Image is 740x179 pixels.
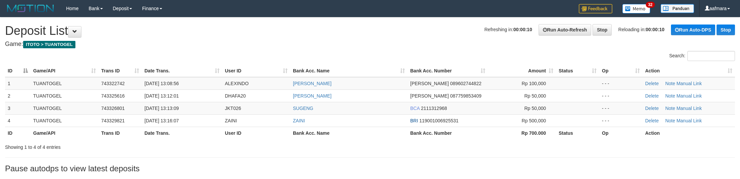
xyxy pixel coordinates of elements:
[524,93,546,99] span: Rp 50,000
[222,127,290,139] th: User ID
[144,106,179,111] span: [DATE] 13:13:09
[676,106,702,111] a: Manual Link
[488,127,556,139] th: Rp 700.000
[293,93,331,99] a: [PERSON_NAME]
[5,89,30,102] td: 2
[687,51,735,61] input: Search:
[513,27,532,32] strong: 00:00:10
[225,81,249,86] span: ALEXINDO
[450,81,481,86] span: Copy 089602744822 to clipboard
[622,4,651,13] img: Button%20Memo.svg
[144,93,179,99] span: [DATE] 13:12:01
[646,2,655,8] span: 32
[618,27,665,32] span: Reloading in:
[593,24,612,36] a: Stop
[225,106,241,111] span: JKT026
[484,27,532,32] span: Refreshing in:
[599,102,642,114] td: - - -
[665,118,675,123] a: Note
[488,65,556,77] th: Amount: activate to sort column ascending
[642,65,735,77] th: Action: activate to sort column ascending
[579,4,612,13] img: Feedback.jpg
[410,93,449,99] span: [PERSON_NAME]
[142,65,222,77] th: Date Trans.: activate to sort column ascending
[671,24,715,35] a: Run Auto-DPS
[30,114,99,127] td: TUANTOGEL
[30,89,99,102] td: TUANTOGEL
[676,93,702,99] a: Manual Link
[645,81,659,86] a: Delete
[410,106,420,111] span: BCA
[408,127,488,139] th: Bank Acc. Number
[556,65,599,77] th: Status: activate to sort column ascending
[5,164,735,173] h3: Pause autodps to view latest deposits
[524,106,546,111] span: Rp 50,000
[5,3,56,13] img: MOTION_logo.png
[5,114,30,127] td: 4
[5,65,30,77] th: ID: activate to sort column descending
[5,24,735,38] h1: Deposit List
[522,118,546,123] span: Rp 500,000
[293,106,313,111] a: SUGENG
[5,127,30,139] th: ID
[599,65,642,77] th: Op: activate to sort column ascending
[642,127,735,139] th: Action
[665,93,675,99] a: Note
[522,81,546,86] span: Rp 100,000
[30,65,99,77] th: Game/API: activate to sort column ascending
[101,93,125,99] span: 743325616
[645,118,659,123] a: Delete
[99,65,142,77] th: Trans ID: activate to sort column ascending
[645,106,659,111] a: Delete
[645,93,659,99] a: Delete
[556,127,599,139] th: Status
[450,93,481,99] span: Copy 087759853409 to clipboard
[290,65,408,77] th: Bank Acc. Name: activate to sort column ascending
[222,65,290,77] th: User ID: activate to sort column ascending
[225,118,237,123] span: ZAINI
[410,118,418,123] span: BRI
[23,41,75,48] span: ITOTO > TUANTOGEL
[599,127,642,139] th: Op
[225,93,246,99] span: DHAFA20
[599,114,642,127] td: - - -
[599,89,642,102] td: - - -
[408,65,488,77] th: Bank Acc. Number: activate to sort column ascending
[646,27,665,32] strong: 00:00:10
[290,127,408,139] th: Bank Acc. Name
[5,77,30,90] td: 1
[419,118,458,123] span: Copy 119001006925531 to clipboard
[293,81,331,86] a: [PERSON_NAME]
[676,118,702,123] a: Manual Link
[99,127,142,139] th: Trans ID
[144,81,179,86] span: [DATE] 13:08:56
[665,106,675,111] a: Note
[144,118,179,123] span: [DATE] 13:16:07
[599,77,642,90] td: - - -
[101,106,125,111] span: 743326801
[5,141,303,151] div: Showing 1 to 4 of 4 entries
[142,127,222,139] th: Date Trans.
[293,118,305,123] a: ZAINI
[30,102,99,114] td: TUANTOGEL
[669,51,735,61] label: Search:
[421,106,447,111] span: Copy 2111312968 to clipboard
[717,24,735,35] a: Stop
[101,81,125,86] span: 743322742
[410,81,449,86] span: [PERSON_NAME]
[676,81,702,86] a: Manual Link
[5,102,30,114] td: 3
[30,77,99,90] td: TUANTOGEL
[665,81,675,86] a: Note
[30,127,99,139] th: Game/API
[661,4,694,13] img: panduan.png
[101,118,125,123] span: 743329821
[5,41,735,48] h4: Game:
[539,24,591,36] a: Run Auto-Refresh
